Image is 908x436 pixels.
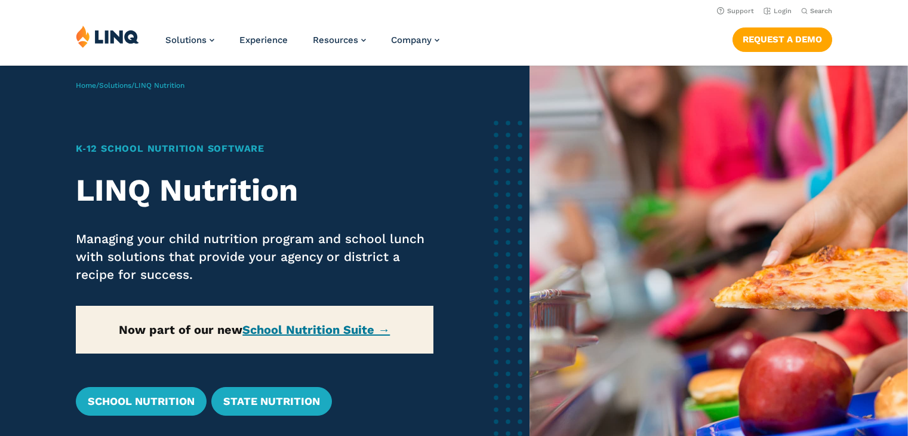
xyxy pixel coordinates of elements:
[211,387,332,416] a: State Nutrition
[99,81,131,90] a: Solutions
[239,35,288,45] a: Experience
[76,81,184,90] span: / /
[732,27,832,51] a: Request a Demo
[119,323,390,337] strong: Now part of our new
[801,7,832,16] button: Open Search Bar
[391,35,432,45] span: Company
[76,25,139,48] img: LINQ | K‑12 Software
[134,81,184,90] span: LINQ Nutrition
[313,35,366,45] a: Resources
[313,35,358,45] span: Resources
[76,142,433,156] h1: K‑12 School Nutrition Software
[764,7,792,15] a: Login
[76,172,298,208] strong: LINQ Nutrition
[717,7,754,15] a: Support
[732,25,832,51] nav: Button Navigation
[810,7,832,15] span: Search
[76,387,207,416] a: School Nutrition
[242,323,390,337] a: School Nutrition Suite →
[165,25,439,65] nav: Primary Navigation
[76,230,433,284] p: Managing your child nutrition program and school lunch with solutions that provide your agency or...
[165,35,207,45] span: Solutions
[76,81,96,90] a: Home
[391,35,439,45] a: Company
[165,35,214,45] a: Solutions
